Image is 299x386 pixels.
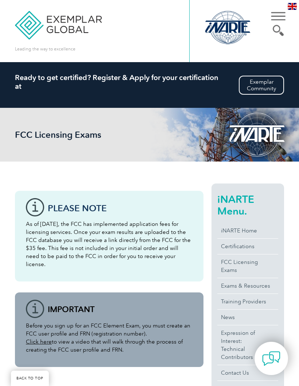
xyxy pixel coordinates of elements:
h2: FCC Licensing Exams [15,130,124,140]
a: BACK TO TOP [11,371,49,386]
a: ExemplarCommunity [239,76,284,95]
a: Click here [26,338,52,345]
img: en [288,3,297,10]
a: Exams & Resources [217,278,278,294]
a: Training Providers [217,294,278,309]
p: As of [DATE], the FCC has implemented application fees for licensing services. Once your exam res... [26,220,193,268]
a: Contact Us [217,365,278,381]
a: iNARTE Home [217,223,278,238]
a: Certifications [217,239,278,254]
a: Expression of Interest:Technical Contributors [217,325,278,365]
a: FCC Licensing Exams [217,254,278,278]
a: News [217,310,278,325]
img: contact-chat.png [262,349,280,368]
p: Before you sign up for an FCC Element Exam, you must create an FCC user profile and FRN (registra... [26,322,193,354]
p: Leading the way to excellence [15,45,75,53]
h2: Ready to get certified? Register & Apply for your certification at [15,73,284,91]
h3: Please note [48,204,193,213]
h2: iNARTE Menu. [217,193,278,217]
